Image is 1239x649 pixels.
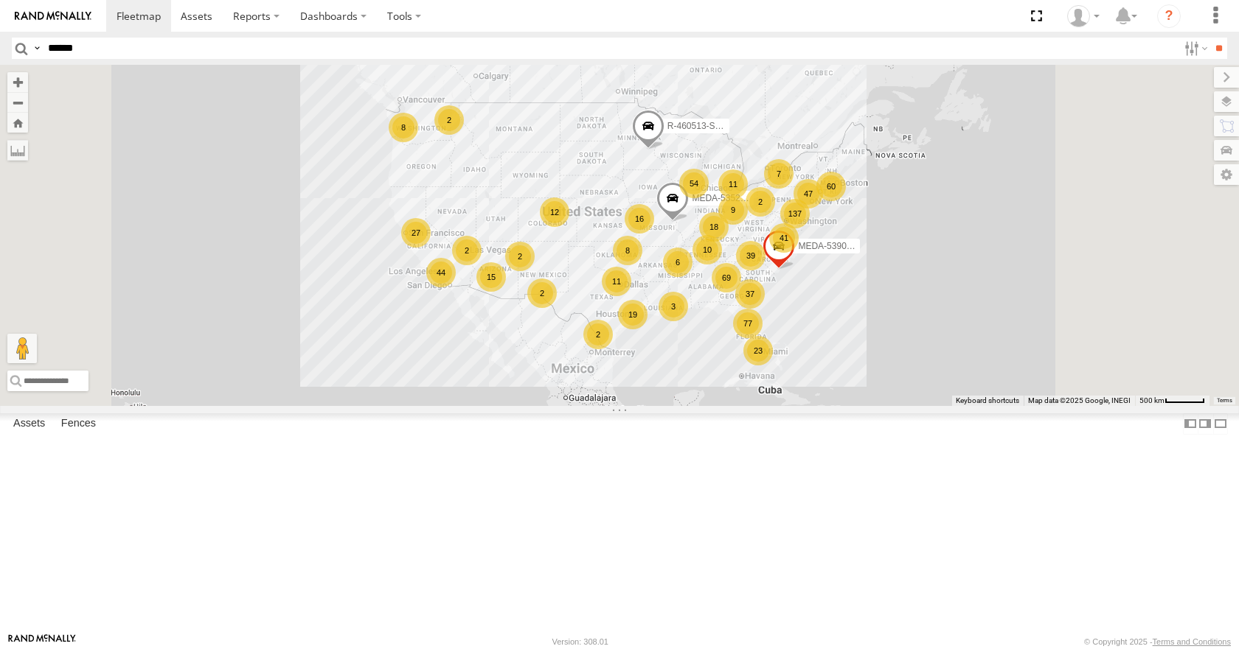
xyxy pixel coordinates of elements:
[663,248,693,277] div: 6
[54,414,103,435] label: Fences
[816,172,846,201] div: 60
[625,204,654,234] div: 16
[699,212,729,242] div: 18
[618,300,648,329] div: 19
[540,197,569,227] div: 12
[736,241,766,270] div: 39
[31,38,43,59] label: Search Query
[1198,413,1212,435] label: Dock Summary Table to the Right
[7,72,28,92] button: Zoom in
[426,258,456,287] div: 44
[452,236,482,265] div: 2
[1062,5,1105,27] div: Mike Kuras
[1214,164,1239,185] label: Map Settings
[401,218,431,248] div: 27
[389,113,418,142] div: 8
[718,169,748,199] div: 11
[693,235,722,264] div: 10
[552,637,608,646] div: Version: 308.01
[7,92,28,113] button: Zoom out
[692,194,768,204] span: MEDA-535204-Roll
[1179,38,1210,59] label: Search Filter Options
[956,396,1019,406] button: Keyboard shortcuts
[1084,637,1231,646] div: © Copyright 2025 -
[527,278,557,308] div: 2
[1028,396,1131,404] span: Map data ©2025 Google, INEGI
[602,267,631,296] div: 11
[794,179,823,208] div: 47
[583,320,613,349] div: 2
[7,334,37,363] button: Drag Pegman onto the map to open Street View
[718,195,748,225] div: 9
[15,11,91,21] img: rand-logo.svg
[746,187,775,217] div: 2
[6,414,52,435] label: Assets
[1135,396,1209,406] button: Map Scale: 500 km per 51 pixels
[798,242,874,252] span: MEDA-539001-Roll
[1213,413,1228,435] label: Hide Summary Table
[8,634,76,649] a: Visit our Website
[780,199,810,228] div: 137
[743,336,773,365] div: 23
[434,105,464,135] div: 2
[1153,637,1231,646] a: Terms and Conditions
[667,122,733,132] span: R-460513-Swing
[476,262,506,292] div: 15
[735,279,765,309] div: 37
[7,140,28,161] label: Measure
[659,292,688,321] div: 3
[505,242,535,271] div: 2
[769,223,799,253] div: 41
[712,263,741,292] div: 69
[1183,413,1198,435] label: Dock Summary Table to the Left
[1139,396,1165,404] span: 500 km
[1157,4,1181,28] i: ?
[764,159,794,189] div: 7
[679,169,709,198] div: 54
[613,236,642,265] div: 8
[1217,397,1232,403] a: Terms (opens in new tab)
[7,113,28,133] button: Zoom Home
[733,309,763,338] div: 77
